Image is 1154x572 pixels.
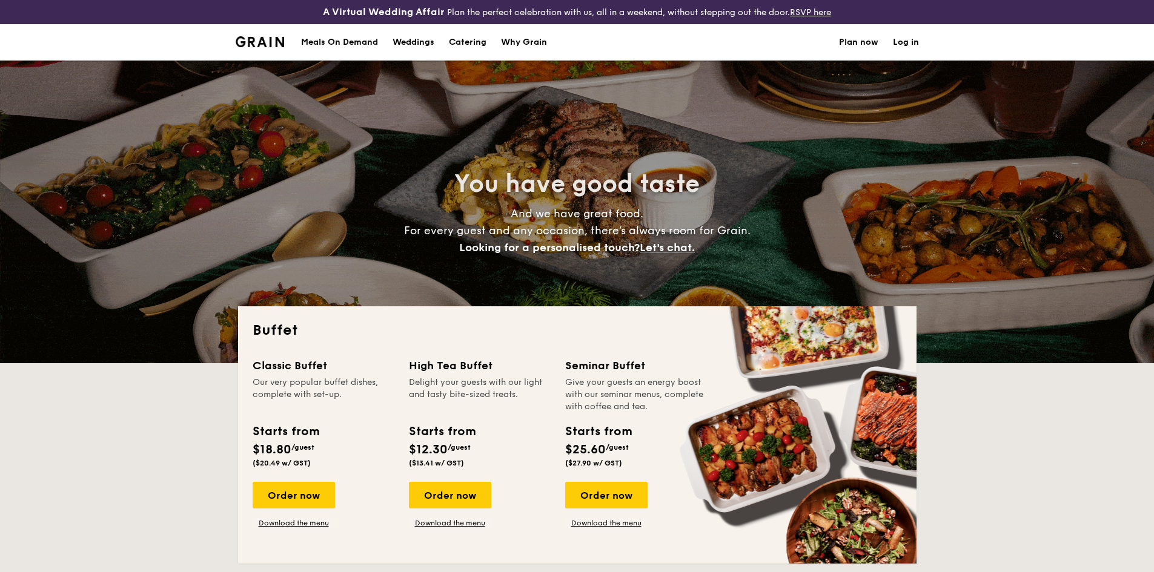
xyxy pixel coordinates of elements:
a: Download the menu [409,518,491,528]
div: Starts from [565,422,631,441]
a: Plan now [839,24,878,61]
span: $18.80 [253,442,291,457]
div: Why Grain [501,24,547,61]
span: $12.30 [409,442,448,457]
div: Give your guests an energy boost with our seminar menus, complete with coffee and tea. [565,376,707,413]
h2: Buffet [253,321,902,340]
div: High Tea Buffet [409,357,551,374]
div: Plan the perfect celebration with us, all in a weekend, without stepping out the door. [228,5,926,19]
img: Grain [236,36,285,47]
div: Delight your guests with our light and tasty bite-sized treats. [409,376,551,413]
span: ($13.41 w/ GST) [409,459,464,467]
div: Order now [253,482,335,508]
span: /guest [448,443,471,452]
div: Classic Buffet [253,357,394,374]
span: /guest [606,443,629,452]
div: Weddings [393,24,434,61]
a: Meals On Demand [294,24,385,61]
a: RSVP here [790,7,831,18]
a: Catering [442,24,494,61]
a: Why Grain [494,24,554,61]
a: Weddings [385,24,442,61]
div: Our very popular buffet dishes, complete with set-up. [253,376,394,413]
span: $25.60 [565,442,606,457]
h1: Catering [449,24,486,61]
h4: A Virtual Wedding Affair [323,5,445,19]
span: /guest [291,443,314,452]
span: ($20.49 w/ GST) [253,459,311,467]
a: Log in [893,24,919,61]
a: Download the menu [253,518,335,528]
a: Download the menu [565,518,648,528]
span: Let's chat. [640,241,695,254]
div: Order now [565,482,648,508]
div: Meals On Demand [301,24,378,61]
div: Starts from [409,422,475,441]
span: ($27.90 w/ GST) [565,459,622,467]
div: Starts from [253,422,319,441]
div: Seminar Buffet [565,357,707,374]
a: Logotype [236,36,285,47]
div: Order now [409,482,491,508]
